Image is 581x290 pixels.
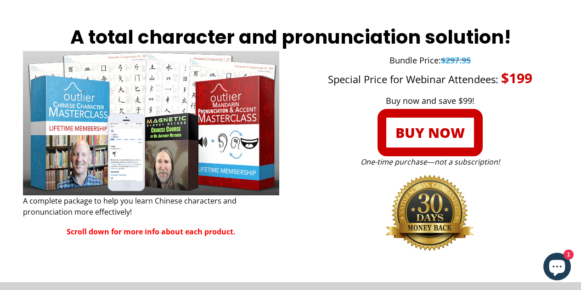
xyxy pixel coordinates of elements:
[386,95,474,106] span: Buy now and save $99!
[361,157,500,167] span: One-time purchase—not a subscription!
[378,109,483,156] a: BUY NOW
[389,55,441,66] span: Bundle Price:
[23,196,237,217] span: A complete package to help you learn Chinese characters and pronunciation more effectively!
[23,23,558,51] h1: A total character and pronunciation solution!
[541,253,574,283] inbox-online-store-chat: Shopify online store chat
[441,55,471,66] span: $297.95
[501,68,532,87] strong: $199
[328,72,498,86] span: Special Price for Webinar Attendees:
[67,227,236,237] span: Scroll down for more info about each product.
